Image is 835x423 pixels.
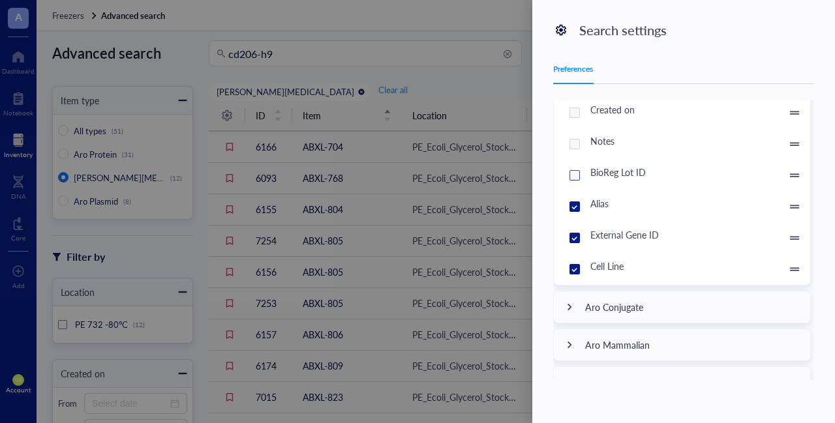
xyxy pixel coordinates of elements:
[585,375,628,390] div: Aro Tissue
[554,160,810,191] div: BioReg Lot ID
[590,228,659,241] div: External Gene ID
[579,21,819,39] div: Search settings
[585,300,643,314] div: Aro Conjugate
[554,254,810,285] div: Cell Line
[590,166,646,179] div: BioReg Lot ID
[590,197,609,210] div: Alias
[554,97,810,128] div: Created on
[590,134,615,147] div: Notes
[554,128,810,160] div: Notes
[590,259,624,272] div: Cell Line
[554,222,810,254] div: External Gene ID
[553,63,593,76] div: Preferences
[585,338,650,352] div: Aro Mammalian
[554,191,810,222] div: Alias
[590,103,635,116] div: Created on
